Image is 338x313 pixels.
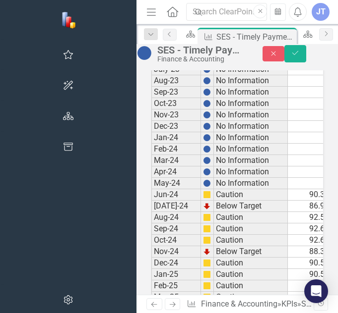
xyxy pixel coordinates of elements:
img: cBAA0RP0Y6D5n+AAAAAElFTkSuQmCC [203,213,211,221]
td: Jun-24 [151,189,201,201]
img: BgCOk07PiH71IgAAAABJRU5ErkJggg== [203,88,211,96]
td: Caution [214,280,288,292]
img: cBAA0RP0Y6D5n+AAAAAElFTkSuQmCC [203,293,211,301]
td: Caution [214,223,288,235]
a: Finance & Accounting [201,299,277,309]
img: cBAA0RP0Y6D5n+AAAAAElFTkSuQmCC [203,259,211,267]
td: Below Target [214,201,288,212]
td: No Information [214,178,288,189]
td: 90.57% [288,258,338,269]
img: TnMDeAgwAPMxUmUi88jYAAAAAElFTkSuQmCC [203,202,211,210]
td: Jan-25 [151,269,201,280]
td: Mar-24 [151,155,201,166]
td: Caution [214,258,288,269]
td: 92.64% [288,223,338,235]
td: No Information [214,144,288,155]
input: Search ClearPoint... [186,3,267,21]
img: BgCOk07PiH71IgAAAABJRU5ErkJggg== [203,100,211,107]
td: No Information [214,166,288,178]
td: Aug-23 [151,75,201,87]
img: BgCOk07PiH71IgAAAABJRU5ErkJggg== [203,77,211,85]
td: No Information [214,132,288,144]
td: Caution [214,189,288,201]
td: 90.51% [288,269,338,280]
td: Mar-25 [151,292,201,303]
td: Caution [214,292,288,303]
td: Caution [214,269,288,280]
td: Feb-25 [151,280,201,292]
td: Dec-23 [151,121,201,132]
div: » » [187,299,313,310]
td: No Information [214,98,288,109]
td: Nov-24 [151,246,201,258]
img: BgCOk07PiH71IgAAAABJRU5ErkJggg== [203,179,211,187]
td: [DATE]-24 [151,201,201,212]
img: BgCOk07PiH71IgAAAABJRU5ErkJggg== [203,145,211,153]
img: TnMDeAgwAPMxUmUi88jYAAAAAElFTkSuQmCC [203,248,211,256]
button: JT [312,3,330,21]
td: No Information [214,87,288,98]
td: Nov-23 [151,109,201,121]
td: Jan-24 [151,132,201,144]
img: cBAA0RP0Y6D5n+AAAAAElFTkSuQmCC [203,282,211,290]
a: KPIs [281,299,297,309]
img: BgCOk07PiH71IgAAAABJRU5ErkJggg== [203,156,211,164]
img: cBAA0RP0Y6D5n+AAAAAElFTkSuQmCC [203,225,211,233]
td: Caution [214,235,288,246]
div: SES - Timely Payments [216,31,294,43]
td: Below Target [214,246,288,258]
img: cBAA0RP0Y6D5n+AAAAAElFTkSuQmCC [203,270,211,278]
td: Aug-24 [151,212,201,223]
img: BgCOk07PiH71IgAAAABJRU5ErkJggg== [203,134,211,142]
td: Sep-23 [151,87,201,98]
img: No Information [136,45,152,61]
td: Oct-23 [151,98,201,109]
img: ClearPoint Strategy [61,11,78,29]
img: cBAA0RP0Y6D5n+AAAAAElFTkSuQmCC [203,191,211,199]
td: No Information [214,75,288,87]
div: Finance & Accounting [157,55,243,63]
img: BgCOk07PiH71IgAAAABJRU5ErkJggg== [203,168,211,176]
td: 92.60% [288,235,338,246]
img: BgCOk07PiH71IgAAAABJRU5ErkJggg== [203,122,211,130]
img: BgCOk07PiH71IgAAAABJRU5ErkJggg== [203,111,211,119]
div: Open Intercom Messenger [304,279,328,303]
img: cBAA0RP0Y6D5n+AAAAAElFTkSuQmCC [203,236,211,244]
div: SES - Timely Payments [157,45,243,55]
td: Oct-24 [151,235,201,246]
td: Sep-24 [151,223,201,235]
td: Apr-24 [151,166,201,178]
td: May-24 [151,178,201,189]
td: No Information [214,109,288,121]
td: No Information [214,155,288,166]
td: 86.95% [288,201,338,212]
td: Caution [214,212,288,223]
td: Dec-24 [151,258,201,269]
td: 90.30% [288,189,338,201]
td: 92.50% [288,212,338,223]
td: Feb-24 [151,144,201,155]
td: 88.31% [288,246,338,258]
td: No Information [214,121,288,132]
